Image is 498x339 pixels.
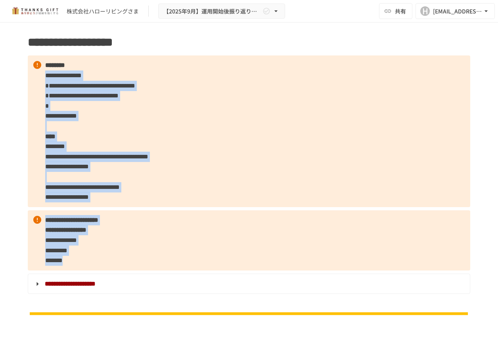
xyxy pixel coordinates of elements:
[416,3,495,19] button: H[EMAIL_ADDRESS][DOMAIN_NAME]
[379,3,412,19] button: 共有
[420,6,430,16] div: H
[28,311,470,316] img: n6GUNqEHdaibHc1RYGm9WDNsCbxr1vBAv6Dpu1pJovz
[395,7,406,15] span: 共有
[433,6,482,16] div: [EMAIL_ADDRESS][DOMAIN_NAME]
[10,5,60,17] img: mMP1OxWUAhQbsRWCurg7vIHe5HqDpP7qZo7fRoNLXQh
[163,6,261,16] span: 【2025年9月】運用開始後振り返りミーティング
[158,4,285,19] button: 【2025年9月】運用開始後振り返りミーティング
[67,7,139,15] div: 株式会社ハローリビングさま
